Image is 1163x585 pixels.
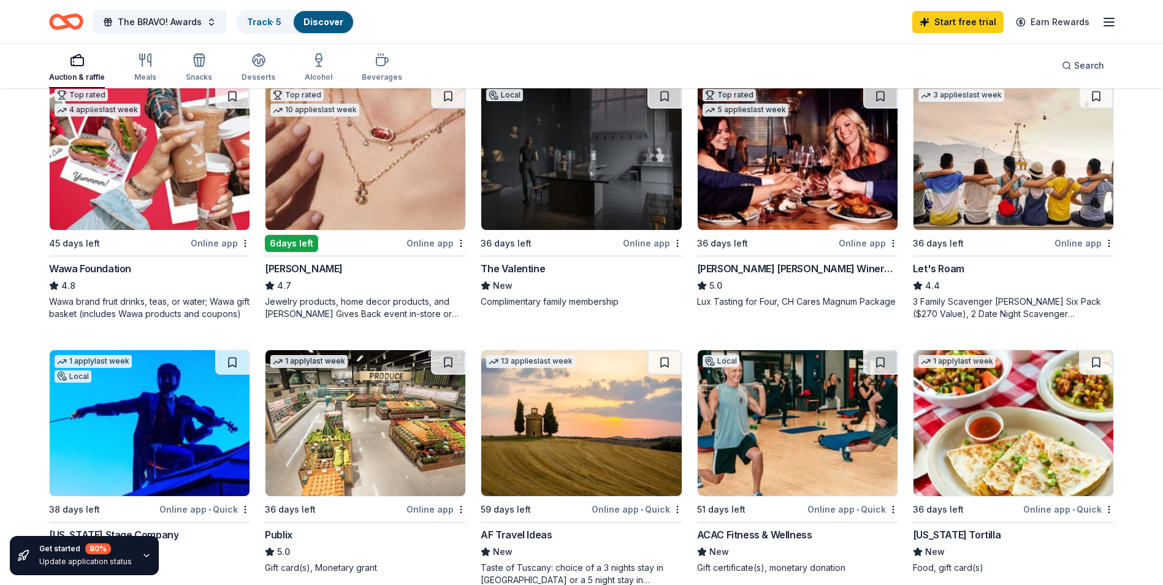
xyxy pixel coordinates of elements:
[697,236,748,251] div: 36 days left
[93,10,226,34] button: The BRAVO! Awards
[39,543,132,554] div: Get started
[208,505,211,514] span: •
[277,278,291,293] span: 4.7
[918,89,1004,102] div: 3 applies last week
[698,84,898,230] img: Image for Cooper's Hawk Winery and Restaurants
[697,296,898,308] div: Lux Tasting for Four, CH Cares Magnum Package
[55,89,108,101] div: Top rated
[925,545,945,559] span: New
[265,296,466,320] div: Jewelry products, home decor products, and [PERSON_NAME] Gives Back event in-store or online (or ...
[703,355,739,367] div: Local
[406,502,466,517] div: Online app
[912,11,1004,33] a: Start free trial
[134,48,156,88] button: Meals
[641,505,643,514] span: •
[49,48,105,88] button: Auction & raffle
[1072,505,1075,514] span: •
[913,350,1114,574] a: Image for California Tortilla1 applylast week36 days leftOnline app•Quick[US_STATE] TortillaNewFo...
[481,296,682,308] div: Complimentary family membership
[698,350,898,496] img: Image for ACAC Fitness & Wellness
[247,17,281,27] a: Track· 5
[406,235,466,251] div: Online app
[913,261,964,276] div: Let's Roam
[623,235,682,251] div: Online app
[1074,58,1104,73] span: Search
[1009,11,1097,33] a: Earn Rewards
[913,83,1114,320] a: Image for Let's Roam3 applieslast week36 days leftOnline appLet's Roam4.43 Family Scavenger [PERS...
[85,543,111,554] div: 80 %
[49,236,100,251] div: 45 days left
[703,104,788,117] div: 5 applies last week
[265,235,318,252] div: 6 days left
[303,17,343,27] a: Discover
[49,83,250,320] a: Image for Wawa FoundationTop rated4 applieslast week45 days leftOnline appWawa Foundation4.8Wawa ...
[49,350,250,574] a: Image for Virginia Stage Company1 applylast weekLocal38 days leftOnline app•Quick[US_STATE] Stage...
[709,278,722,293] span: 5.0
[913,527,1001,542] div: [US_STATE] Tortilla
[856,505,859,514] span: •
[481,236,532,251] div: 36 days left
[481,527,552,542] div: AF Travel Ideas
[265,84,465,230] img: Image for Kendra Scott
[55,355,132,368] div: 1 apply last week
[697,562,898,574] div: Gift certificate(s), monetary donation
[697,83,898,308] a: Image for Cooper's Hawk Winery and RestaurantsTop rated5 applieslast week36 days leftOnline app[P...
[49,261,131,276] div: Wawa Foundation
[277,545,290,559] span: 5.0
[186,48,212,88] button: Snacks
[265,350,465,496] img: Image for Publix
[118,15,202,29] span: The BRAVO! Awards
[270,104,359,117] div: 10 applies last week
[55,370,91,383] div: Local
[709,545,729,559] span: New
[49,296,250,320] div: Wawa brand fruit drinks, teas, or water; Wawa gift basket (includes Wawa products and coupons)
[913,562,1114,574] div: Food, gift card(s)
[191,235,250,251] div: Online app
[481,261,545,276] div: The Valentine
[807,502,898,517] div: Online app Quick
[362,72,402,82] div: Beverages
[918,355,996,368] div: 1 apply last week
[697,261,898,276] div: [PERSON_NAME] [PERSON_NAME] Winery and Restaurants
[242,48,275,88] button: Desserts
[481,350,681,496] img: Image for AF Travel Ideas
[839,235,898,251] div: Online app
[493,545,513,559] span: New
[270,89,324,101] div: Top rated
[186,72,212,82] div: Snacks
[697,350,898,574] a: Image for ACAC Fitness & WellnessLocal51 days leftOnline app•QuickACAC Fitness & WellnessNewGift ...
[697,527,812,542] div: ACAC Fitness & Wellness
[486,89,523,101] div: Local
[913,502,964,517] div: 36 days left
[592,502,682,517] div: Online app Quick
[925,278,940,293] span: 4.4
[913,350,1113,496] img: Image for California Tortilla
[265,350,466,574] a: Image for Publix1 applylast week36 days leftOnline appPublix5.0Gift card(s), Monetary grant
[305,72,332,82] div: Alcohol
[50,84,250,230] img: Image for Wawa Foundation
[481,83,682,308] a: Image for The ValentineLocal36 days leftOnline appThe ValentineNewComplimentary family membership
[236,10,354,34] button: Track· 5Discover
[265,261,343,276] div: [PERSON_NAME]
[486,355,575,368] div: 13 applies last week
[265,527,292,542] div: Publix
[39,557,132,567] div: Update application status
[305,48,332,88] button: Alcohol
[270,355,348,368] div: 1 apply last week
[55,104,140,117] div: 4 applies last week
[159,502,250,517] div: Online app Quick
[265,83,466,320] a: Image for Kendra ScottTop rated10 applieslast week6days leftOnline app[PERSON_NAME]4.7Jewelry pro...
[134,72,156,82] div: Meals
[481,502,531,517] div: 59 days left
[481,84,681,230] img: Image for The Valentine
[913,84,1113,230] img: Image for Let's Roam
[1054,235,1114,251] div: Online app
[703,89,756,101] div: Top rated
[362,48,402,88] button: Beverages
[265,562,466,574] div: Gift card(s), Monetary grant
[697,502,745,517] div: 51 days left
[49,72,105,82] div: Auction & raffle
[493,278,513,293] span: New
[913,236,964,251] div: 36 days left
[913,296,1114,320] div: 3 Family Scavenger [PERSON_NAME] Six Pack ($270 Value), 2 Date Night Scavenger [PERSON_NAME] Two ...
